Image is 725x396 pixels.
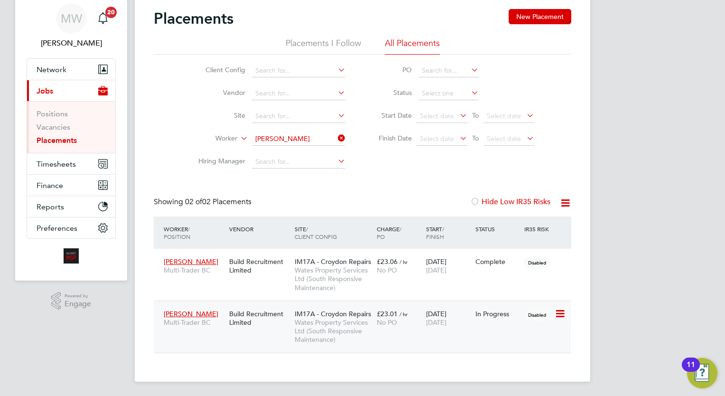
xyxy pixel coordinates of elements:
span: 20 [105,7,117,18]
div: Jobs [27,101,115,153]
span: / PO [377,225,401,240]
span: Timesheets [37,160,76,169]
div: Showing [154,197,253,207]
span: / Finish [426,225,444,240]
img: alliancemsp-logo-retina.png [64,248,79,264]
a: Powered byEngage [51,292,92,310]
span: Multi-Trader BC [164,318,224,327]
span: Preferences [37,224,77,233]
label: Finish Date [369,134,412,142]
div: Build Recruitment Limited [227,305,292,331]
a: 20 [93,3,112,34]
span: Disabled [524,309,550,321]
button: New Placement [509,9,571,24]
div: Start [424,220,473,245]
span: Megan Westlotorn [27,38,116,49]
div: Complete [475,257,520,266]
label: PO [369,66,412,74]
input: Search for... [252,64,345,77]
label: Status [369,88,412,97]
span: 02 Placements [185,197,251,207]
span: / hr [400,258,408,265]
span: £23.01 [377,310,398,318]
a: Go to home page [27,248,116,264]
div: [DATE] [424,253,473,279]
div: In Progress [475,310,520,318]
label: Hide Low IR35 Risks [470,197,550,207]
span: Wates Property Services Ltd (South Responsive Maintenance) [295,266,372,292]
button: Preferences [27,217,115,238]
button: Finance [27,175,115,196]
span: 02 of [185,197,202,207]
label: Worker [183,134,237,143]
div: [DATE] [424,305,473,331]
label: Start Date [369,111,412,120]
button: Network [27,59,115,80]
span: / Client Config [295,225,337,240]
a: Placements [37,136,77,145]
a: [PERSON_NAME]Multi-Trader BCBuild Recruitment LimitedIM17A - Croydon RepairsWates Property Servic... [161,304,571,312]
h2: Placements [154,9,233,28]
li: All Placements [385,38,440,55]
span: Jobs [37,86,53,95]
label: Hiring Manager [191,157,245,165]
input: Search for... [252,155,345,169]
span: / hr [400,311,408,318]
span: / Position [164,225,190,240]
span: No PO [377,318,397,327]
span: [PERSON_NAME] [164,310,218,318]
div: 11 [687,365,695,377]
span: To [469,132,482,144]
span: Finance [37,181,63,190]
span: £23.06 [377,257,398,266]
span: MW [61,12,82,25]
span: Reports [37,202,64,211]
span: Multi-Trader BC [164,266,224,274]
input: Search for... [252,132,345,146]
a: MW[PERSON_NAME] [27,3,116,49]
button: Jobs [27,80,115,101]
li: Placements I Follow [286,38,361,55]
input: Search for... [252,110,345,123]
div: Status [473,220,522,237]
span: Powered by [65,292,91,300]
span: [PERSON_NAME] [164,257,218,266]
a: Positions [37,109,68,118]
div: IR35 Risk [522,220,555,237]
span: [DATE] [426,266,446,274]
span: Engage [65,300,91,308]
span: To [469,109,482,122]
span: Network [37,65,66,74]
span: No PO [377,266,397,274]
div: Build Recruitment Limited [227,253,292,279]
span: [DATE] [426,318,446,327]
a: [PERSON_NAME]Multi-Trader BCBuild Recruitment LimitedIM17A - Croydon RepairsWates Property Servic... [161,252,571,260]
button: Open Resource Center, 11 new notifications [687,358,717,388]
label: Vendor [191,88,245,97]
input: Select one [418,87,479,100]
div: Site [292,220,374,245]
span: Select date [420,112,454,120]
span: IM17A - Croydon Repairs [295,257,371,266]
input: Search for... [418,64,479,77]
div: Vendor [227,220,292,237]
span: Select date [487,134,521,143]
span: Select date [420,134,454,143]
span: Disabled [524,256,550,269]
button: Timesheets [27,153,115,174]
label: Client Config [191,66,245,74]
button: Reports [27,196,115,217]
span: Wates Property Services Ltd (South Responsive Maintenance) [295,318,372,344]
span: IM17A - Croydon Repairs [295,310,371,318]
label: Site [191,111,245,120]
span: Select date [487,112,521,120]
div: Charge [374,220,424,245]
a: Vacancies [37,123,70,132]
input: Search for... [252,87,345,100]
div: Worker [161,220,227,245]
